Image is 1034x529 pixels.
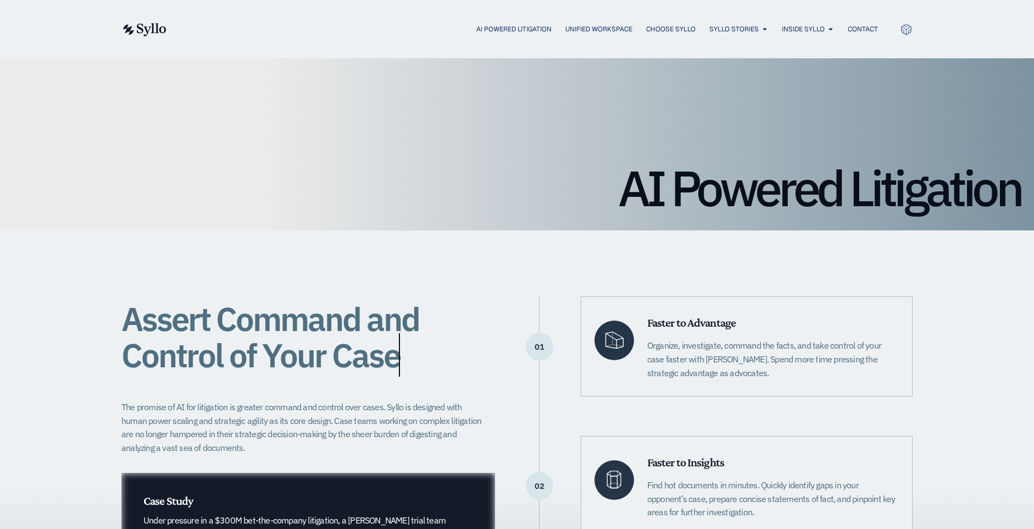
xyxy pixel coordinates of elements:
p: 01 [526,346,553,348]
a: Syllo Stories [709,24,759,34]
a: Contact [848,24,878,34]
span: Faster to Advantage [647,316,736,329]
span: Case Study [143,494,193,508]
h1: AI Powered Litigation [13,163,1021,213]
a: Unified Workspace [565,24,632,34]
p: The promise of AI for litigation is greater command and control over cases. Syllo is designed wit... [121,400,488,455]
a: AI Powered Litigation [476,24,552,34]
a: Inside Syllo [782,24,825,34]
span: Faster to Insights [647,455,724,469]
a: Choose Syllo [646,24,696,34]
p: 02 [526,486,553,487]
span: Assert Command and Control of Your Case [121,297,419,377]
nav: Menu [188,24,878,35]
p: Organize, investigate, command the facts, and take control of your case faster with [PERSON_NAME]... [647,339,899,379]
div: Menu Toggle [188,24,878,35]
img: syllo [121,23,166,36]
p: Find hot documents in minutes. Quickly identify gaps in your opponent’s case, prepare concise sta... [647,478,899,519]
